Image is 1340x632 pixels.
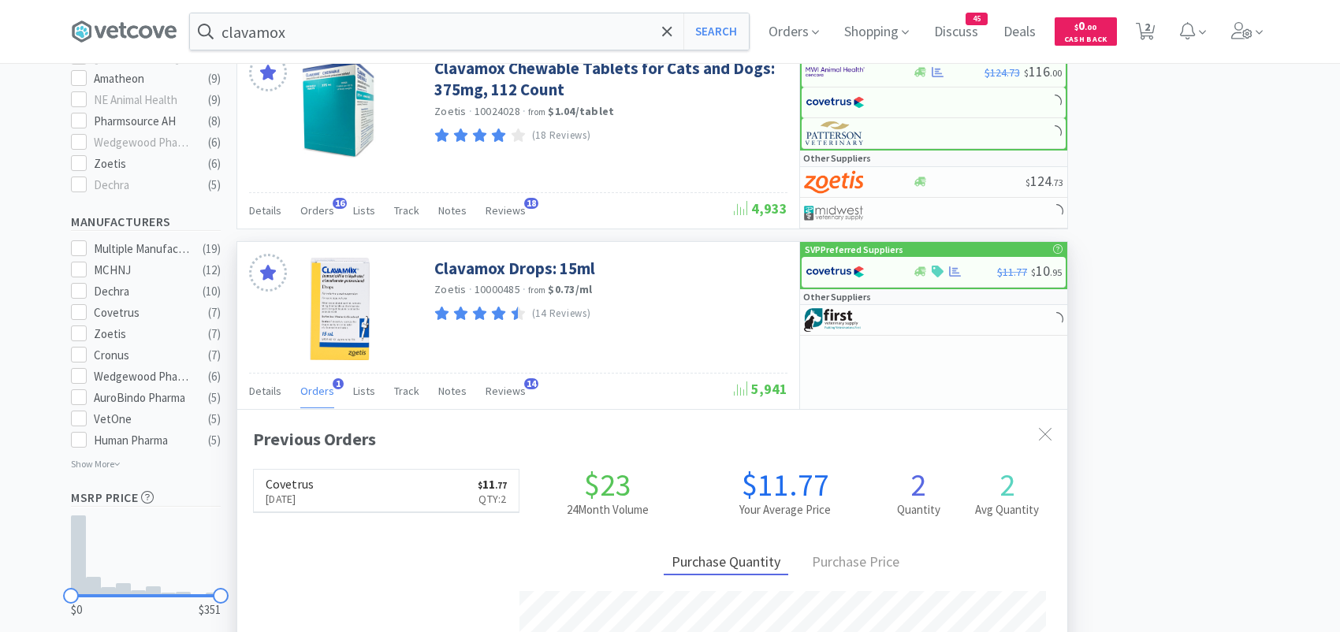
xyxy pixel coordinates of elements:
[523,282,526,296] span: ·
[697,469,874,500] h1: $11.77
[1050,67,1062,79] span: . 00
[805,242,903,257] p: SVP Preferred Suppliers
[734,380,787,398] span: 5,941
[208,303,221,322] div: ( 7 )
[528,284,545,296] span: from
[266,478,314,490] h6: Covetrus
[300,203,334,217] span: Orders
[94,112,192,131] div: Pharmsource AH
[478,490,507,507] p: Qty: 2
[190,13,749,50] input: Search by item, sku, manufacturer, ingredient, size...
[803,289,871,304] p: Other Suppliers
[94,346,192,365] div: Cronus
[353,384,375,398] span: Lists
[1055,10,1117,53] a: $0.00Cash Back
[478,476,507,492] span: 11
[1074,22,1078,32] span: $
[1074,18,1096,33] span: 0
[664,551,788,575] div: Purchase Quantity
[806,121,865,145] img: f5e969b455434c6296c6d81ef179fa71_3.png
[1025,177,1030,188] span: $
[208,388,221,407] div: ( 5 )
[475,282,520,296] span: 10000485
[734,199,787,217] span: 4,933
[804,201,863,225] img: 4dd14cff54a648ac9e977f0c5da9bc2e_5.png
[928,25,985,39] a: Discuss45
[94,282,192,301] div: Dechra
[997,25,1042,39] a: Deals
[438,384,467,398] span: Notes
[874,500,963,519] h2: Quantity
[519,469,697,500] h1: $23
[548,104,614,118] strong: $1.04 / tablet
[1031,262,1062,280] span: 10
[804,308,863,332] img: 67d67680309e4a0bb49a5ff0391dcc42_6.png
[966,13,987,24] span: 45
[804,551,907,575] div: Purchase Price
[208,325,221,344] div: ( 7 )
[806,60,865,84] img: f6b2451649754179b5b4e0c70c3f7cb0_2.png
[71,213,221,231] h5: Manufacturers
[528,106,545,117] span: from
[548,282,592,296] strong: $0.73 / ml
[683,13,749,50] button: Search
[208,69,221,88] div: ( 9 )
[253,426,1052,453] div: Previous Orders
[208,410,221,429] div: ( 5 )
[806,91,865,114] img: 77fca1acd8b6420a9015268ca798ef17_1.png
[300,384,334,398] span: Orders
[962,500,1052,519] h2: Avg Quantity
[434,104,467,118] a: Zoetis
[208,367,221,386] div: ( 6 )
[962,469,1052,500] h1: 2
[1064,35,1107,46] span: Cash Back
[1025,172,1063,190] span: 124
[94,325,192,344] div: Zoetis
[254,470,519,513] a: Covetrus[DATE]$11.77Qty:2
[71,452,121,471] p: Show More
[333,198,347,209] span: 16
[333,378,344,389] span: 1
[1024,62,1062,80] span: 116
[475,104,520,118] span: 10024028
[94,261,192,280] div: MCHNJ
[208,91,221,110] div: ( 9 )
[697,500,874,519] h2: Your Average Price
[1050,266,1062,278] span: . 95
[203,240,221,258] div: ( 19 )
[94,303,192,322] div: Covetrus
[94,176,192,195] div: Dechra
[803,151,871,165] p: Other Suppliers
[1130,27,1162,41] a: 2
[71,489,221,507] h5: MSRP Price
[434,58,784,101] a: Clavamox Chewable Tablets for Cats and Dogs: 375mg, 112 Count
[288,58,391,160] img: 008e956ea0364ee29c5725292e608d0d_346878.jpeg
[495,480,507,491] span: . 77
[249,203,281,217] span: Details
[266,490,314,507] p: [DATE]
[804,170,863,194] img: a673e5ab4e5e497494167fe422e9a3ab.png
[94,388,192,407] div: AuroBindo Pharma
[94,133,192,152] div: Wedgewood Pharmacy
[1052,177,1063,188] span: . 73
[394,203,419,217] span: Track
[208,154,221,173] div: ( 6 )
[1085,22,1096,32] span: . 00
[486,203,526,217] span: Reviews
[208,346,221,365] div: ( 7 )
[94,410,192,429] div: VetOne
[203,282,221,301] div: ( 10 )
[1031,266,1036,278] span: $
[469,104,472,118] span: ·
[94,91,192,110] div: NE Animal Health
[874,469,963,500] h1: 2
[94,431,192,450] div: Human Pharma
[310,258,370,360] img: 50992846bdf545b88da9b67c2bf9017e_242608.jpeg
[434,258,595,279] a: Clavamox Drops: 15ml
[469,282,472,296] span: ·
[208,431,221,450] div: ( 5 )
[71,600,82,619] span: $0
[353,203,375,217] span: Lists
[394,384,419,398] span: Track
[208,133,221,152] div: ( 6 )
